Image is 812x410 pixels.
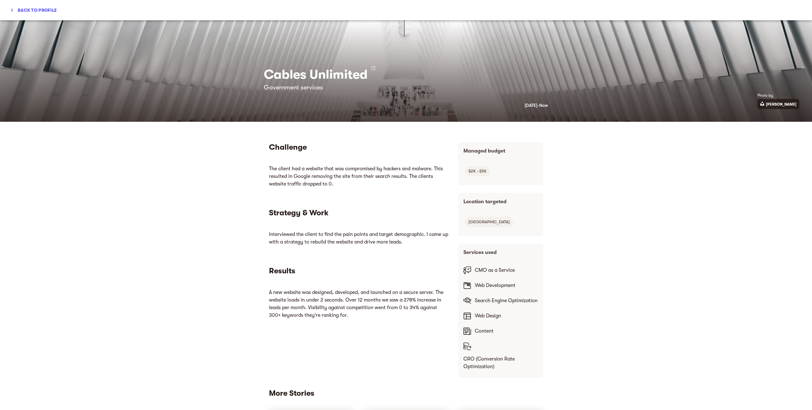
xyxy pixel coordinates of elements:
[463,355,538,370] p: CRO (Conversion Rate Optimization)
[10,6,57,14] span: Back to profile
[269,208,448,218] h5: Strategy & Work
[757,93,773,98] span: Photo by
[475,327,538,335] p: Content
[463,249,538,256] p: Services used
[475,297,538,304] p: Search Engine Optimization
[766,101,796,107] a: [PERSON_NAME]
[465,218,514,226] span: [GEOGRAPHIC_DATA]
[475,266,538,274] p: CMO as a Service
[269,228,448,248] iframe: mayple-rich-text-viewer
[269,142,448,152] h5: Challenge
[264,66,368,83] h3: Cables Unlimited
[463,147,538,155] p: Managed budget
[269,266,448,276] h5: Results
[463,198,538,205] p: Location targeted
[269,162,448,190] iframe: mayple-rich-text-viewer
[264,66,548,83] a: Cables Unlimited
[766,102,796,106] p: [PERSON_NAME]
[269,286,448,322] iframe: mayple-rich-text-viewer
[264,83,548,92] h6: Government services
[475,282,538,289] p: Web Development
[475,312,538,320] p: Web Design
[8,4,59,16] button: Back to profile
[465,167,490,175] span: $2K - $5K
[269,388,543,398] h5: More Stories
[264,101,548,109] h6: [DATE] - Now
